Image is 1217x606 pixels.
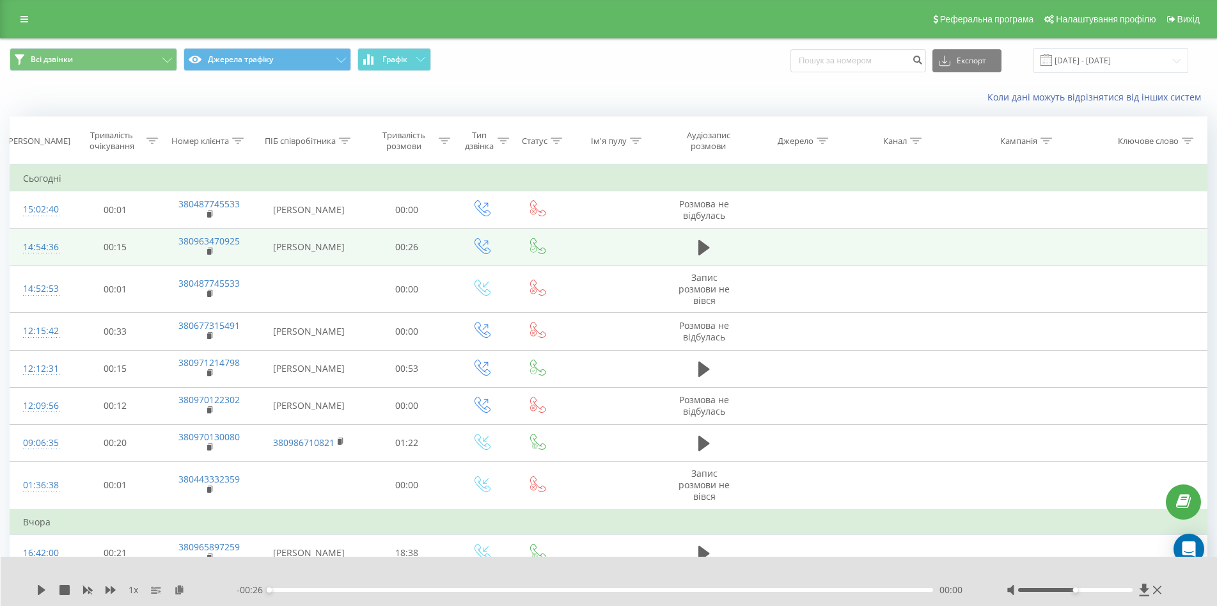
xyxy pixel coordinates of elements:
[69,387,161,424] td: 00:12
[178,198,240,210] a: 380487745533
[671,130,746,152] div: Аудіозапис розмови
[522,136,547,147] div: Статус
[171,136,229,147] div: Номер клієнта
[69,350,161,387] td: 00:15
[23,276,56,301] div: 14:52:53
[10,509,1207,535] td: Вчора
[184,48,351,71] button: Джерела трафіку
[932,49,1001,72] button: Експорт
[361,350,453,387] td: 00:53
[23,197,56,222] div: 15:02:40
[679,271,730,307] span: Запис розмови не вівся
[778,136,813,147] div: Джерело
[1072,587,1078,593] div: Accessibility label
[23,431,56,456] div: 09:06:35
[69,534,161,571] td: 00:21
[69,228,161,266] td: 00:15
[679,198,729,221] span: Розмова не відбулась
[178,235,240,247] a: 380963470925
[178,394,240,406] a: 380970122302
[257,228,361,266] td: [PERSON_NAME]
[6,136,70,147] div: [PERSON_NAME]
[1056,14,1156,24] span: Налаштування профілю
[883,136,907,147] div: Канал
[81,130,143,152] div: Тривалість очікування
[10,48,177,71] button: Всі дзвінки
[23,319,56,344] div: 12:15:42
[10,166,1207,191] td: Сьогодні
[23,473,56,498] div: 01:36:38
[465,130,494,152] div: Тип дзвінка
[1174,534,1204,564] div: Open Intercom Messenger
[69,313,161,350] td: 00:33
[69,462,161,509] td: 00:01
[178,277,240,289] a: 380487745533
[69,191,161,228] td: 00:01
[939,584,962,596] span: 00:00
[361,191,453,228] td: 00:00
[267,587,272,593] div: Accessibility label
[178,541,240,553] a: 380965897259
[237,584,269,596] span: - 00:26
[1177,14,1200,24] span: Вихід
[23,394,56,419] div: 12:09:56
[178,473,240,485] a: 380443332359
[361,228,453,266] td: 00:26
[361,387,453,424] td: 00:00
[23,356,56,381] div: 12:12:31
[679,467,730,502] span: Запис розмови не вівся
[361,462,453,509] td: 00:00
[790,49,926,72] input: Пошук за номером
[69,424,161,461] td: 00:20
[257,387,361,424] td: [PERSON_NAME]
[357,48,431,71] button: Графік
[178,431,240,443] a: 380970130080
[372,130,435,152] div: Тривалість розмови
[178,319,240,331] a: 380677315491
[1000,136,1037,147] div: Кампанія
[273,436,334,449] a: 380986710821
[23,541,56,566] div: 16:42:00
[987,91,1207,103] a: Коли дані можуть відрізнятися вiд інших систем
[679,394,729,417] span: Розмова не відбулась
[940,14,1034,24] span: Реферальна програма
[361,424,453,461] td: 01:22
[361,313,453,350] td: 00:00
[257,350,361,387] td: [PERSON_NAME]
[361,534,453,571] td: 18:38
[69,266,161,313] td: 00:01
[257,191,361,228] td: [PERSON_NAME]
[257,534,361,571] td: [PERSON_NAME]
[31,54,73,65] span: Всі дзвінки
[129,584,138,596] span: 1 x
[178,356,240,369] a: 380971214798
[257,313,361,350] td: [PERSON_NAME]
[591,136,627,147] div: Ім'я пулу
[1118,136,1179,147] div: Ключове слово
[679,319,729,343] span: Розмова не відбулась
[23,235,56,260] div: 14:54:36
[265,136,336,147] div: ПІБ співробітника
[382,55,407,64] span: Графік
[361,266,453,313] td: 00:00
